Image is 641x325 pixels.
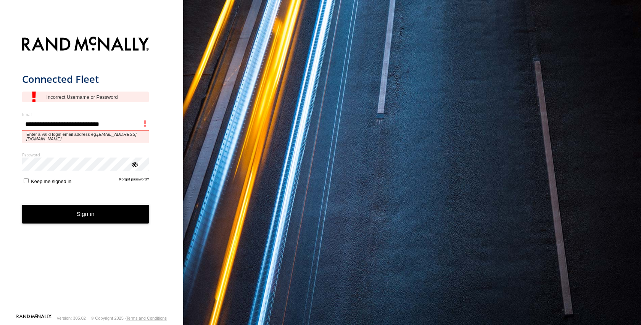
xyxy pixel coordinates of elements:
label: Password [22,152,149,158]
label: Email [22,111,149,117]
input: Keep me signed in [24,178,29,183]
a: Terms and Conditions [126,316,167,320]
a: Visit our Website [16,314,52,322]
div: ViewPassword [130,160,138,168]
em: [EMAIL_ADDRESS][DOMAIN_NAME] [26,132,137,141]
span: Keep me signed in [31,179,71,184]
div: Version: 305.02 [57,316,86,320]
img: Rand McNally [22,35,149,55]
a: Forgot password? [119,177,149,184]
h1: Connected Fleet [22,73,149,85]
span: Enter a valid login email address eg. [22,131,149,143]
form: main [22,32,161,314]
button: Sign in [22,205,149,224]
div: © Copyright 2025 - [91,316,167,320]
